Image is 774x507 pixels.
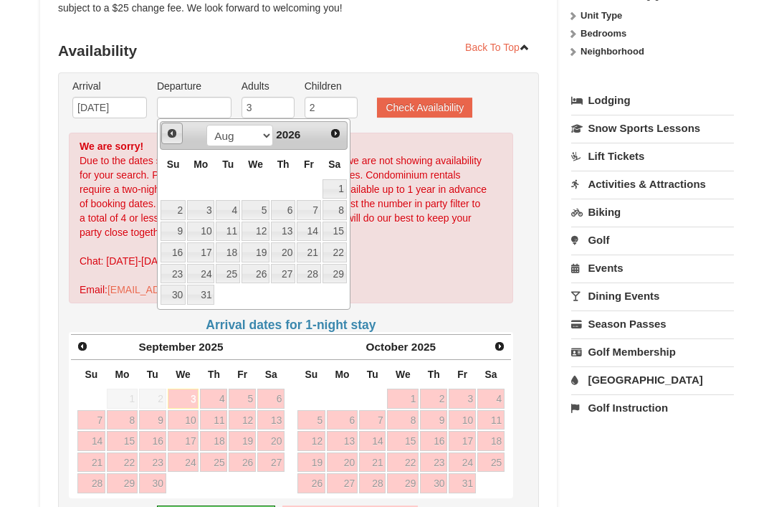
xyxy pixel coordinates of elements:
div: Due to the dates selected or number of guests in your party we are not showing availability for y... [69,133,513,303]
span: Sunday [305,369,317,380]
a: 2 [161,200,186,220]
a: 16 [161,242,186,262]
label: Children [305,79,358,93]
a: 22 [322,242,347,262]
a: 25 [477,452,505,473]
a: 23 [139,452,166,473]
a: 13 [327,431,358,451]
td: available [296,199,322,221]
a: 27 [271,264,295,284]
a: 12 [229,410,256,430]
td: available [215,242,241,263]
a: 22 [387,452,419,473]
a: 8 [322,200,347,220]
span: Wednesday [248,158,263,170]
a: 17 [168,431,199,451]
a: 24 [187,264,214,284]
a: 14 [77,431,105,451]
a: 12 [297,431,325,451]
td: available [270,263,296,285]
td: available [322,221,348,242]
span: Saturday [485,369,497,380]
strong: Bedrooms [580,28,626,39]
span: Wednesday [176,369,191,380]
a: Golf [571,227,734,253]
td: available [241,263,270,285]
a: 11 [216,222,240,242]
a: 16 [420,431,447,451]
span: Saturday [328,158,340,170]
span: Thursday [208,369,220,380]
a: Events [571,255,734,281]
a: 3 [449,389,476,409]
a: 2 [420,389,447,409]
strong: We are sorry! [80,141,143,152]
a: 18 [477,431,505,451]
span: September [138,341,196,353]
a: 13 [271,222,295,242]
a: 25 [216,264,240,284]
a: 1 [322,179,347,199]
span: Monday [335,369,349,380]
a: 15 [387,431,419,451]
td: available [270,199,296,221]
strong: Neighborhood [580,46,644,57]
td: available [296,221,322,242]
label: Adults [242,79,295,93]
h4: Arrival dates for 1-night stay [69,318,513,332]
a: 3 [187,200,214,220]
a: Golf Instruction [571,394,734,421]
td: available [322,179,348,200]
span: Tuesday [367,369,378,380]
span: Friday [304,158,314,170]
td: available [160,221,186,242]
a: 22 [107,452,138,473]
td: available [270,221,296,242]
a: 19 [242,242,269,262]
a: Dining Events [571,283,734,309]
a: 30 [161,285,186,305]
label: Arrival [72,79,147,93]
a: 21 [297,242,321,262]
td: available [160,199,186,221]
a: 7 [77,410,105,430]
a: 9 [420,410,447,430]
a: 21 [77,452,105,473]
a: 7 [297,200,321,220]
a: 31 [187,285,214,305]
a: 8 [387,410,419,430]
a: 24 [449,452,476,473]
td: available [322,263,348,285]
a: 27 [327,473,358,493]
a: 11 [200,410,227,430]
a: 9 [161,222,186,242]
span: October [366,341,408,353]
span: Thursday [277,158,290,170]
a: 15 [107,431,138,451]
span: Prev [166,128,178,139]
span: Friday [237,369,247,380]
a: 29 [322,264,347,284]
a: 6 [271,200,295,220]
a: Snow Sports Lessons [571,115,734,141]
a: 23 [420,452,447,473]
a: 4 [216,200,240,220]
a: 28 [77,473,105,493]
a: Season Passes [571,311,734,337]
td: available [215,263,241,285]
span: Prev [77,341,88,352]
span: Wednesday [396,369,411,380]
span: Sunday [167,158,180,170]
td: available [215,199,241,221]
button: Check Availability [377,98,472,118]
a: 1 [387,389,419,409]
td: available [186,263,215,285]
a: Lodging [571,87,734,113]
a: 24 [168,452,199,473]
span: Sunday [85,369,98,380]
td: available [215,221,241,242]
a: 18 [200,431,227,451]
a: 20 [257,431,285,451]
a: 31 [449,473,476,493]
a: 27 [257,452,285,473]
